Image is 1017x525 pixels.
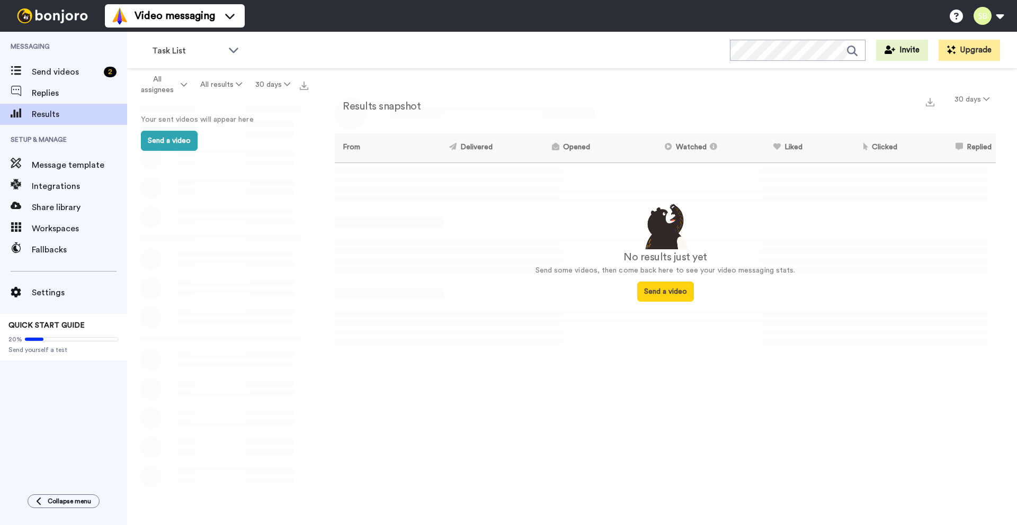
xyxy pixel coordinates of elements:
[152,44,223,57] span: Task List
[335,133,389,162] th: From
[141,114,300,125] p: Your sent videos will appear here
[902,133,996,162] th: Replied
[32,108,127,121] span: Results
[32,159,127,171] span: Message template
[639,201,692,250] img: results-emptystates.png
[297,77,311,93] button: Export all results that match these filters now.
[497,133,595,162] th: Opened
[32,66,100,78] span: Send videos
[136,74,179,95] span: All assignees
[637,288,694,295] a: Send a video
[939,40,1000,61] button: Upgrade
[8,322,85,329] span: QUICK START GUIDE
[335,265,996,276] p: Send some videos, then come back here to see your video messaging stats.
[948,90,996,109] button: 30 days
[335,249,996,265] div: No results just yet
[300,82,308,90] img: export.svg
[725,133,807,162] th: Liked
[194,75,249,94] button: All results
[8,335,22,343] span: 20%
[32,87,127,99] span: Replies
[135,8,215,23] span: Video messaging
[923,94,938,109] button: Export a summary of each team member’s results that match this filter now.
[32,201,127,214] span: Share library
[32,180,127,193] span: Integrations
[141,131,198,151] button: Send a video
[32,286,127,299] span: Settings
[48,497,91,505] span: Collapse menu
[129,70,194,99] button: All assignees
[13,8,92,23] img: bj-logo-header-white.svg
[876,40,928,61] button: Invite
[104,67,117,77] div: 2
[248,75,297,94] button: 30 days
[637,282,694,302] button: Send a video
[389,133,496,162] th: Delivered
[807,133,902,162] th: Clicked
[335,101,421,112] h2: Results snapshot
[32,222,127,235] span: Workspaces
[28,494,100,508] button: Collapse menu
[32,243,127,256] span: Fallbacks
[8,346,119,354] span: Send yourself a test
[594,133,725,162] th: Watched
[111,7,128,24] img: vm-color.svg
[926,98,934,106] img: export.svg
